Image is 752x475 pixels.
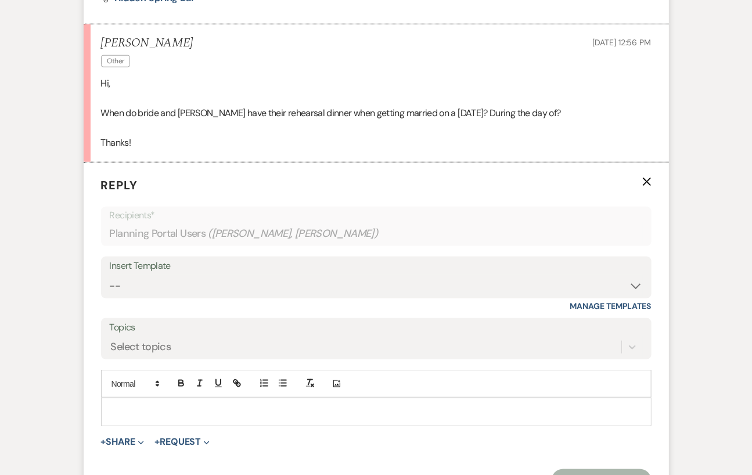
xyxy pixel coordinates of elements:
[101,55,131,67] span: Other
[101,438,106,447] span: +
[110,222,643,245] div: Planning Portal Users
[101,178,138,193] span: Reply
[593,37,652,48] span: [DATE] 12:56 PM
[111,340,171,355] div: Select topics
[110,319,643,336] label: Topics
[101,36,193,51] h5: [PERSON_NAME]
[570,301,652,311] a: Manage Templates
[154,438,210,447] button: Request
[110,258,643,275] div: Insert Template
[154,438,160,447] span: +
[101,135,652,150] p: Thanks!
[101,106,652,121] p: When do bride and [PERSON_NAME] have their rehearsal dinner when getting married on a [DATE]? Dur...
[208,226,379,242] span: ( [PERSON_NAME], [PERSON_NAME] )
[101,438,145,447] button: Share
[101,76,652,91] p: Hi,
[110,208,643,223] p: Recipients*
